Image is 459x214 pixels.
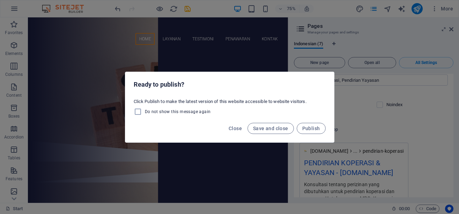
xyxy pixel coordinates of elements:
span: Save and close [253,126,288,131]
span: Do not show this message again [145,109,211,114]
button: Save and close [247,123,294,134]
button: Close [226,123,245,134]
div: Click Publish to make the latest version of this website accessible to website visitors. [125,96,334,119]
button: Publish [297,123,326,134]
span: Publish [302,126,320,131]
span: Close [229,126,242,131]
h2: Ready to publish? [134,80,326,89]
